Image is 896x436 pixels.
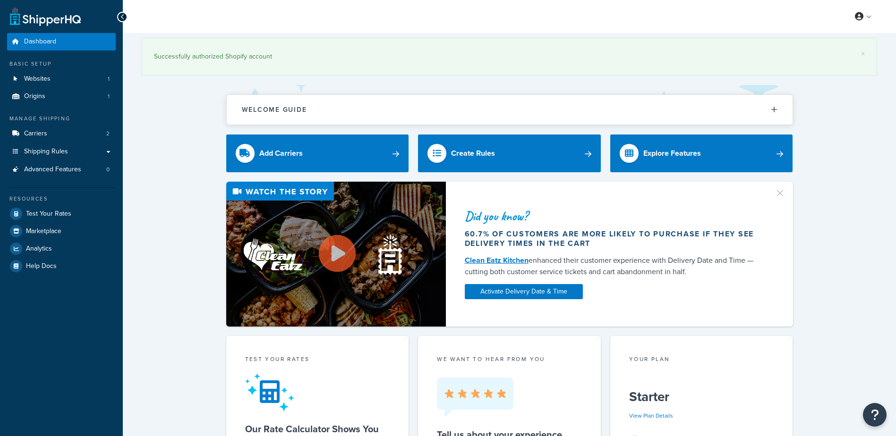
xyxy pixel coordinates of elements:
[106,166,110,174] span: 0
[24,75,51,83] span: Websites
[629,411,673,420] a: View Plan Details
[7,70,116,88] a: Websites1
[629,355,774,366] div: Your Plan
[7,161,116,178] a: Advanced Features0
[7,161,116,178] li: Advanced Features
[7,205,116,222] a: Test Your Rates
[227,95,793,125] button: Welcome Guide
[7,33,116,50] a: Dashboard
[451,147,495,160] div: Create Rules
[418,134,601,172] a: Create Rules
[7,88,116,105] a: Origins1
[24,166,81,174] span: Advanced Features
[863,403,887,427] button: Open Resource Center
[7,125,116,143] a: Carriers2
[610,134,793,172] a: Explore Features
[465,210,763,223] div: Did you know?
[465,284,583,299] a: Activate Delivery Date & Time
[108,75,110,83] span: 1
[24,38,56,46] span: Dashboard
[226,134,409,172] a: Add Carriers
[24,92,45,101] span: Origins
[465,229,763,248] div: 60.7% of customers are more likely to purchase if they see delivery times in the cart
[465,255,763,277] div: enhanced their customer experience with Delivery Date and Time — cutting both customer service ti...
[245,355,390,366] div: Test your rates
[26,210,71,218] span: Test Your Rates
[26,227,61,235] span: Marketplace
[154,50,865,63] div: Successfully authorized Shopify account
[7,258,116,275] a: Help Docs
[437,355,582,363] p: we want to hear from you
[7,240,116,257] a: Analytics
[259,147,303,160] div: Add Carriers
[106,130,110,138] span: 2
[108,92,110,101] span: 1
[7,223,116,240] a: Marketplace
[26,245,52,253] span: Analytics
[643,147,701,160] div: Explore Features
[7,195,116,203] div: Resources
[465,255,529,266] a: Clean Eatz Kitchen
[24,148,68,156] span: Shipping Rules
[7,88,116,105] li: Origins
[7,60,116,68] div: Basic Setup
[861,50,865,58] a: ×
[629,389,774,404] h5: Starter
[7,70,116,88] li: Websites
[7,115,116,123] div: Manage Shipping
[226,182,446,327] img: Video thumbnail
[7,125,116,143] li: Carriers
[242,106,307,113] h2: Welcome Guide
[26,262,57,270] span: Help Docs
[24,130,47,138] span: Carriers
[7,143,116,160] a: Shipping Rules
